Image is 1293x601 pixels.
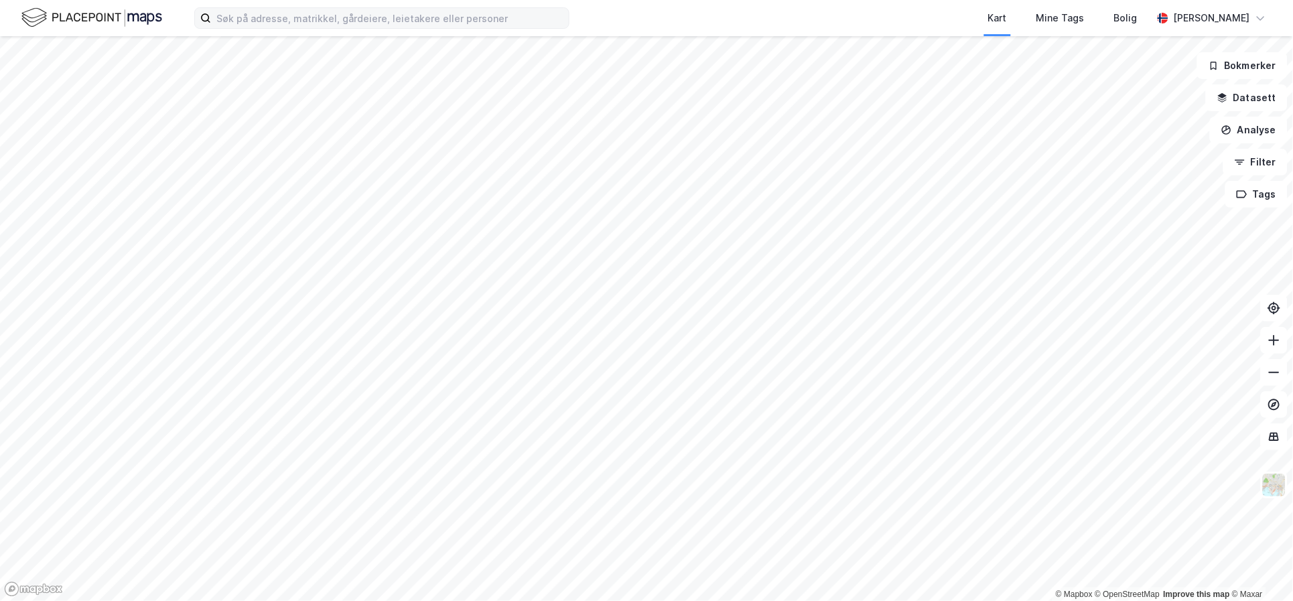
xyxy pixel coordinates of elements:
div: Kart [988,10,1007,26]
button: Filter [1223,149,1288,176]
iframe: Chat Widget [1226,537,1293,601]
button: Analyse [1210,117,1288,143]
input: Søk på adresse, matrikkel, gårdeiere, leietakere eller personer [211,8,569,28]
a: OpenStreetMap [1095,590,1160,599]
img: Z [1262,472,1287,498]
a: Mapbox homepage [4,582,63,597]
div: Bolig [1114,10,1138,26]
img: logo.f888ab2527a4732fd821a326f86c7f29.svg [21,6,162,29]
a: Mapbox [1056,590,1093,599]
div: Mine Tags [1036,10,1085,26]
button: Datasett [1206,84,1288,111]
div: Kontrollprogram for chat [1226,537,1293,601]
button: Tags [1225,181,1288,208]
button: Bokmerker [1197,52,1288,79]
div: [PERSON_NAME] [1174,10,1250,26]
a: Improve this map [1164,590,1230,599]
